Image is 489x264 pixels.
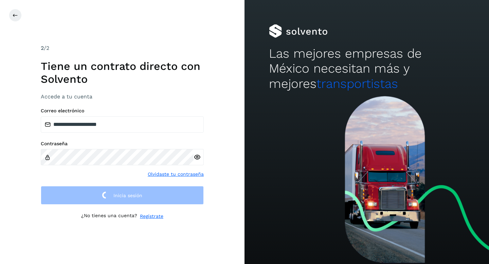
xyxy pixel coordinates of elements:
span: 2 [41,45,44,51]
h1: Tiene un contrato directo con Solvento [41,60,204,86]
a: Regístrate [140,213,163,220]
h2: Las mejores empresas de México necesitan más y mejores [269,46,465,91]
div: /2 [41,44,204,52]
p: ¿No tienes una cuenta? [81,213,137,220]
h3: Accede a tu cuenta [41,93,204,100]
span: transportistas [316,76,398,91]
label: Contraseña [41,141,204,147]
a: Olvidaste tu contraseña [148,171,204,178]
label: Correo electrónico [41,108,204,114]
span: Inicia sesión [113,193,142,198]
button: Inicia sesión [41,186,204,205]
